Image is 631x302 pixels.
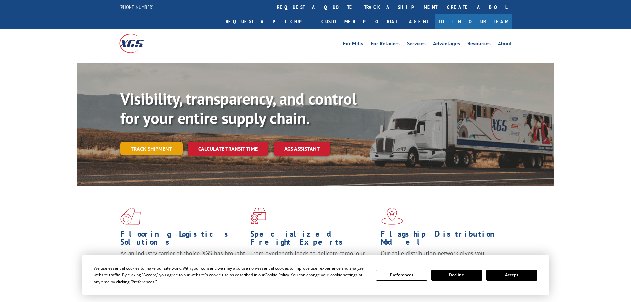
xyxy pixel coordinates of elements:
[188,142,268,156] a: Calculate transit time
[486,270,537,281] button: Accept
[120,89,357,128] b: Visibility, transparency, and control for your entire supply chain.
[120,142,183,155] a: Track shipment
[376,270,427,281] button: Preferences
[274,142,330,156] a: XGS ASSISTANT
[433,41,460,48] a: Advantages
[250,249,376,279] p: From overlength loads to delicate cargo, our experienced staff knows the best way to move your fr...
[343,41,363,48] a: For Mills
[381,249,502,265] span: Our agile distribution network gives you nationwide inventory management on demand.
[435,14,512,29] a: Join Our Team
[120,230,245,249] h1: Flooring Logistics Solutions
[120,208,141,225] img: xgs-icon-total-supply-chain-intelligence-red
[498,41,512,48] a: About
[132,279,154,285] span: Preferences
[250,208,266,225] img: xgs-icon-focused-on-flooring-red
[316,14,402,29] a: Customer Portal
[402,14,435,29] a: Agent
[119,4,154,10] a: [PHONE_NUMBER]
[381,208,403,225] img: xgs-icon-flagship-distribution-model-red
[250,230,376,249] h1: Specialized Freight Experts
[221,14,316,29] a: Request a pickup
[431,270,482,281] button: Decline
[265,272,289,278] span: Cookie Policy
[467,41,491,48] a: Resources
[371,41,400,48] a: For Retailers
[407,41,426,48] a: Services
[381,230,506,249] h1: Flagship Distribution Model
[94,265,368,285] div: We use essential cookies to make our site work. With your consent, we may also use non-essential ...
[82,255,549,295] div: Cookie Consent Prompt
[120,249,245,273] span: As an industry carrier of choice, XGS has brought innovation and dedication to flooring logistics...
